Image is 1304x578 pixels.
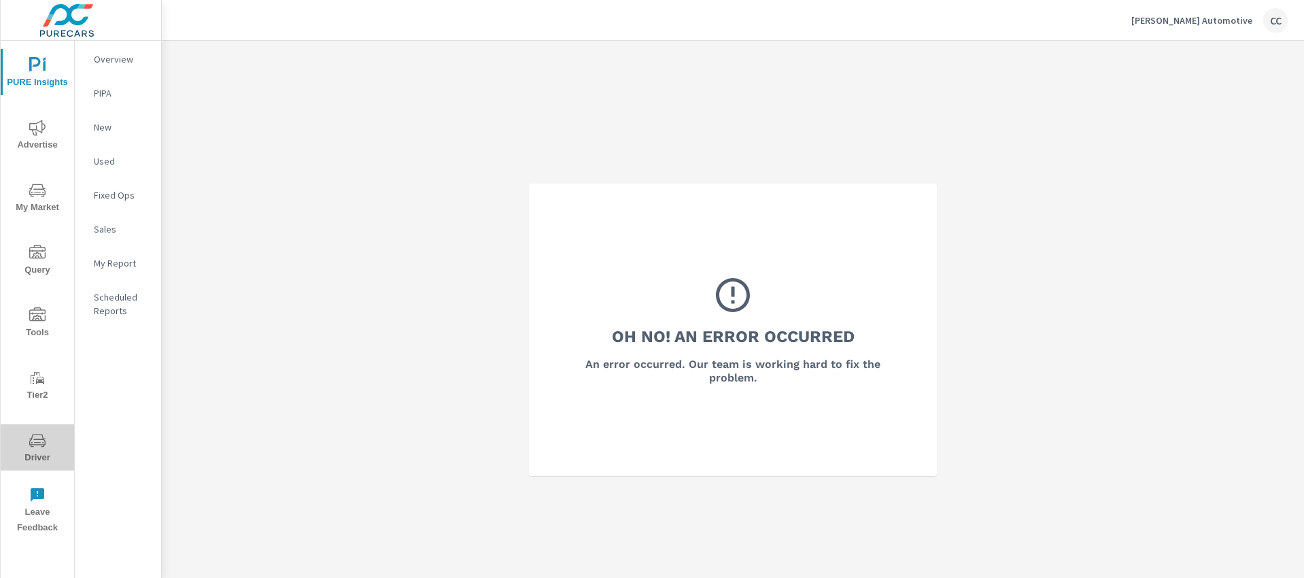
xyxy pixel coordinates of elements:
[75,287,161,321] div: Scheduled Reports
[94,222,150,236] p: Sales
[612,325,855,348] h3: Oh No! An Error Occurred
[5,432,70,466] span: Driver
[94,154,150,168] p: Used
[1263,8,1288,33] div: CC
[94,290,150,318] p: Scheduled Reports
[5,120,70,153] span: Advertise
[75,49,161,69] div: Overview
[5,487,70,536] span: Leave Feedback
[75,253,161,273] div: My Report
[5,57,70,90] span: PURE Insights
[75,151,161,171] div: Used
[1131,14,1252,27] p: [PERSON_NAME] Automotive
[1,41,74,541] div: nav menu
[5,182,70,216] span: My Market
[5,370,70,403] span: Tier2
[94,52,150,66] p: Overview
[75,83,161,103] div: PIPA
[94,256,150,270] p: My Report
[94,86,150,100] p: PIPA
[5,307,70,341] span: Tools
[75,117,161,137] div: New
[75,219,161,239] div: Sales
[566,358,900,385] h6: An error occurred. Our team is working hard to fix the problem.
[75,185,161,205] div: Fixed Ops
[94,188,150,202] p: Fixed Ops
[94,120,150,134] p: New
[5,245,70,278] span: Query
